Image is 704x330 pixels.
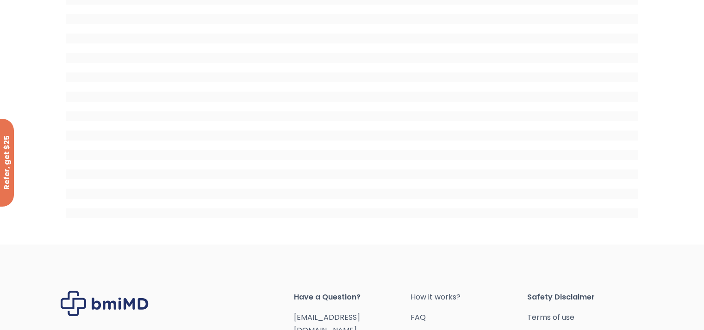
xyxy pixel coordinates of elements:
img: Brand Logo [61,291,149,316]
iframe: Sign Up via Text for Offers [7,295,107,323]
span: Safety Disclaimer [527,291,643,304]
a: Terms of use [527,311,643,324]
span: Have a Question? [294,291,411,304]
a: How it works? [410,291,527,304]
a: FAQ [410,311,527,324]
